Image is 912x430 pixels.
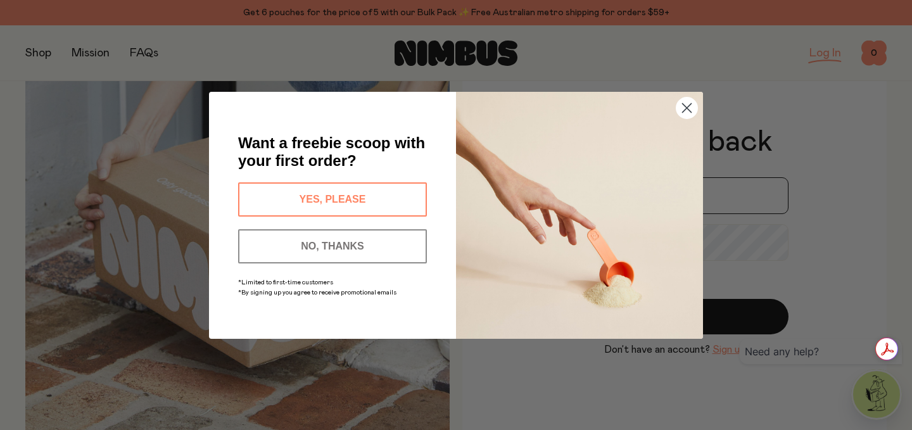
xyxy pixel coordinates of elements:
[238,229,427,263] button: NO, THANKS
[456,92,703,339] img: c0d45117-8e62-4a02-9742-374a5db49d45.jpeg
[238,279,333,286] span: *Limited to first-time customers
[238,289,396,296] span: *By signing up you agree to receive promotional emails
[238,134,425,169] span: Want a freebie scoop with your first order?
[676,97,698,119] button: Close dialog
[238,182,427,217] button: YES, PLEASE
